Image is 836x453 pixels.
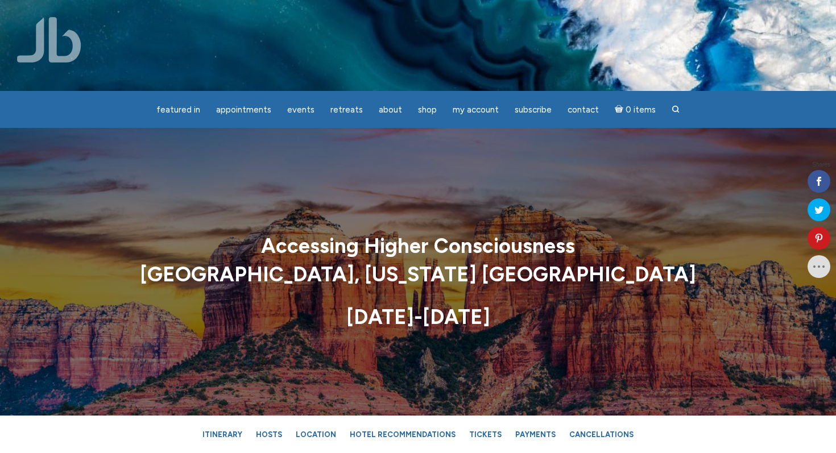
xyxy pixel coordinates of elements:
a: Subscribe [508,99,558,121]
a: featured in [150,99,207,121]
span: Contact [568,105,599,115]
a: Contact [561,99,606,121]
a: Cancellations [564,425,639,444]
strong: [GEOGRAPHIC_DATA], [US_STATE] [GEOGRAPHIC_DATA] [140,263,696,287]
a: Location [290,425,342,444]
a: About [372,99,409,121]
strong: [DATE]-[DATE] [346,305,490,329]
span: featured in [156,105,200,115]
a: Tickets [463,425,507,444]
span: Retreats [330,105,363,115]
a: Payments [510,425,561,444]
span: My Account [453,105,499,115]
a: Events [280,99,321,121]
a: Cart0 items [608,98,663,121]
a: My Account [446,99,506,121]
span: Shares [812,162,830,168]
span: 0 items [626,106,656,114]
a: Itinerary [197,425,248,444]
span: Shop [418,105,437,115]
span: Appointments [216,105,271,115]
span: Subscribe [515,105,552,115]
span: About [379,105,402,115]
a: Hotel Recommendations [344,425,461,444]
a: Hosts [250,425,288,444]
a: Appointments [209,99,278,121]
strong: Accessing Higher Consciousness [261,234,575,258]
a: Retreats [324,99,370,121]
img: Jamie Butler. The Everyday Medium [17,17,81,63]
i: Cart [615,105,626,115]
span: Events [287,105,314,115]
a: Shop [411,99,444,121]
